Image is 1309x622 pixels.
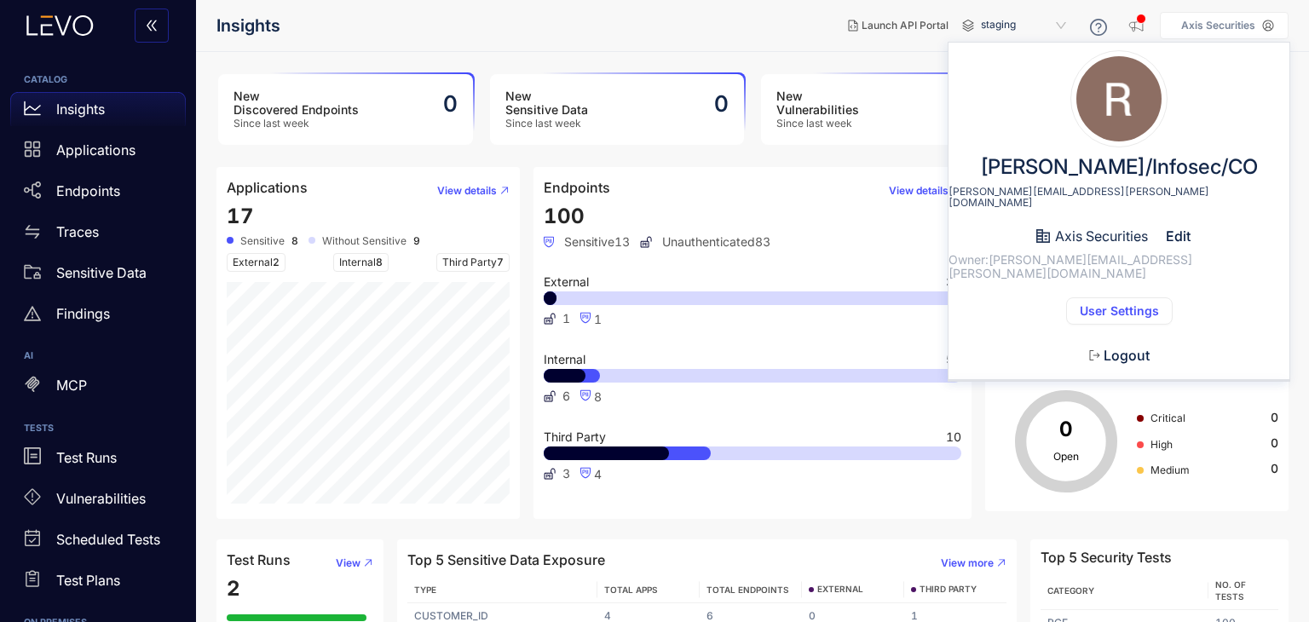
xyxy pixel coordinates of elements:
[594,312,602,326] span: 1
[291,235,298,247] b: 8
[1150,438,1173,451] span: High
[322,550,373,577] button: View
[24,305,41,322] span: warning
[604,585,658,595] span: TOTAL APPS
[1271,436,1278,450] span: 0
[544,180,610,195] h4: Endpoints
[875,177,961,204] button: View details
[234,89,359,117] h3: New Discovered Endpoints
[10,256,186,297] a: Sensitive Data
[714,91,729,117] h2: 0
[946,354,961,366] span: 59
[980,155,1258,179] span: [PERSON_NAME]/Infosec/CO
[227,576,240,601] span: 2
[56,224,99,239] p: Traces
[56,183,120,199] p: Endpoints
[594,467,602,481] span: 4
[24,75,172,85] h6: CATALOG
[407,552,605,567] h4: Top 5 Sensitive Data Exposure
[505,89,588,117] h3: New Sensitive Data
[562,467,570,481] span: 3
[10,297,186,337] a: Findings
[706,585,789,595] span: TOTAL ENDPOINTS
[56,573,120,588] p: Test Plans
[949,253,1289,280] span: Owner: [PERSON_NAME][EMAIL_ADDRESS][PERSON_NAME][DOMAIN_NAME]
[56,265,147,280] p: Sensitive Data
[562,312,570,325] span: 1
[544,354,585,366] span: Internal
[414,585,436,595] span: TYPE
[227,253,285,272] span: External
[1271,462,1278,475] span: 0
[227,552,291,567] h4: Test Runs
[941,557,994,569] span: View more
[1041,550,1172,565] h4: Top 5 Security Tests
[1150,412,1185,424] span: Critical
[145,19,159,34] span: double-left
[336,557,360,569] span: View
[946,431,961,443] span: 10
[56,306,110,321] p: Findings
[1152,222,1204,250] button: Edit
[1076,56,1162,141] img: Rituraj Vishwakarma/Infosec/CO profile
[1047,585,1094,596] span: Category
[946,276,961,288] span: 31
[10,522,186,563] a: Scheduled Tests
[10,441,186,481] a: Test Runs
[216,16,280,36] span: Insights
[10,563,186,604] a: Test Plans
[24,423,172,434] h6: TESTS
[1215,579,1246,602] span: No. of Tests
[562,389,570,403] span: 6
[56,377,87,393] p: MCP
[544,235,630,249] span: Sensitive 13
[10,174,186,215] a: Endpoints
[56,532,160,547] p: Scheduled Tests
[10,92,186,133] a: Insights
[135,9,169,43] button: double-left
[322,235,407,247] span: Without Sensitive
[981,12,1070,39] span: staging
[273,256,280,268] span: 2
[240,235,285,247] span: Sensitive
[1150,464,1190,476] span: Medium
[1271,411,1278,424] span: 0
[817,585,863,595] span: EXTERNAL
[376,256,383,268] span: 8
[56,142,136,158] p: Applications
[505,118,588,130] span: Since last week
[413,235,420,247] b: 9
[56,491,146,506] p: Vulnerabilities
[1104,348,1150,363] span: Logout
[920,585,977,595] span: THIRD PARTY
[10,369,186,410] a: MCP
[24,351,172,361] h6: AI
[227,180,308,195] h4: Applications
[24,223,41,240] span: swap
[862,20,949,32] span: Launch API Portal
[56,101,105,117] p: Insights
[544,431,606,443] span: Third Party
[56,450,117,465] p: Test Runs
[1181,20,1255,32] p: Axis Securities
[949,186,1289,210] span: [PERSON_NAME][EMAIL_ADDRESS][PERSON_NAME][DOMAIN_NAME]
[437,185,497,197] span: View details
[889,185,949,197] span: View details
[1075,342,1163,369] button: Logout
[594,389,602,404] span: 8
[776,89,859,117] h3: New Vulnerabilities
[436,253,510,272] span: Third Party
[443,91,458,117] h2: 0
[1055,228,1148,244] span: Axis Securities
[424,177,510,204] button: View details
[927,550,1006,577] button: View more
[544,204,585,228] span: 100
[227,204,254,228] span: 17
[776,118,859,130] span: Since last week
[333,253,389,272] span: Internal
[544,276,589,288] span: External
[10,133,186,174] a: Applications
[234,118,359,130] span: Since last week
[1080,304,1159,318] span: User Settings
[10,215,186,256] a: Traces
